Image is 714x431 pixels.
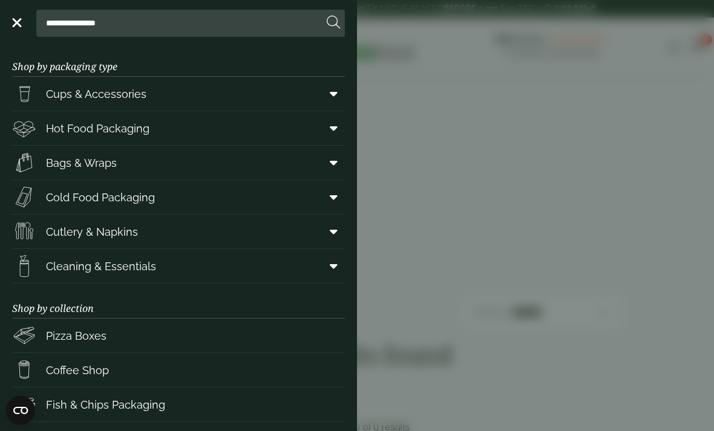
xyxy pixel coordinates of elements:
[12,77,345,111] a: Cups & Accessories
[12,319,345,352] a: Pizza Boxes
[12,42,345,77] h3: Shop by packaging type
[12,392,36,416] img: FishNchip_box.svg
[12,387,345,421] a: Fish & Chips Packaging
[12,185,36,209] img: Sandwich_box.svg
[12,146,345,180] a: Bags & Wraps
[12,219,36,244] img: Cutlery.svg
[46,189,155,206] span: Cold Food Packaging
[46,328,106,344] span: Pizza Boxes
[46,155,117,171] span: Bags & Wraps
[12,82,36,106] img: PintNhalf_cup.svg
[12,151,36,175] img: Paper_carriers.svg
[12,116,36,140] img: Deli_box.svg
[12,358,36,382] img: HotDrink_paperCup.svg
[6,396,35,425] button: Open CMP widget
[12,254,36,278] img: open-wipe.svg
[12,215,345,248] a: Cutlery & Napkins
[46,258,156,274] span: Cleaning & Essentials
[46,120,149,137] span: Hot Food Packaging
[12,180,345,214] a: Cold Food Packaging
[12,284,345,319] h3: Shop by collection
[12,249,345,283] a: Cleaning & Essentials
[12,353,345,387] a: Coffee Shop
[46,397,165,413] span: Fish & Chips Packaging
[12,111,345,145] a: Hot Food Packaging
[46,86,146,102] span: Cups & Accessories
[46,224,138,240] span: Cutlery & Napkins
[12,323,36,348] img: Pizza_boxes.svg
[46,362,109,378] span: Coffee Shop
